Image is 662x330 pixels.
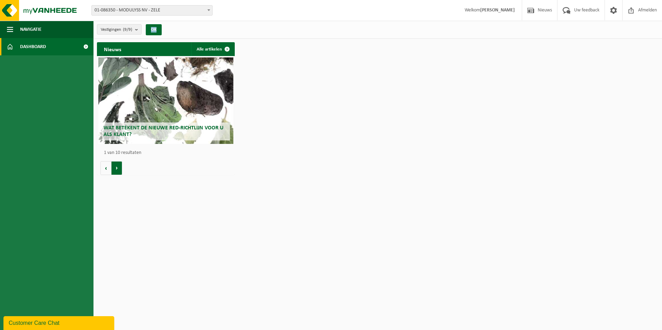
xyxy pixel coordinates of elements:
span: Navigatie [20,21,42,38]
button: Vestigingen(9/9) [97,24,142,35]
button: Volgende [111,161,122,175]
iframe: chat widget [3,315,116,330]
span: Dashboard [20,38,46,55]
span: Wat betekent de nieuwe RED-richtlijn voor u als klant? [104,125,223,137]
p: 1 van 10 resultaten [104,150,231,155]
count: (9/9) [123,27,132,32]
strong: [PERSON_NAME] [480,8,515,13]
a: Alle artikelen [191,42,234,56]
button: Vorige [100,161,111,175]
a: Wat betekent de nieuwe RED-richtlijn voor u als klant? [98,57,233,144]
button: OK [146,24,162,35]
span: 01-086350 - MODULYSS NV - ZELE [91,5,213,16]
span: Vestigingen [101,25,132,35]
span: 01-086350 - MODULYSS NV - ZELE [92,6,212,15]
h2: Nieuws [97,42,128,56]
